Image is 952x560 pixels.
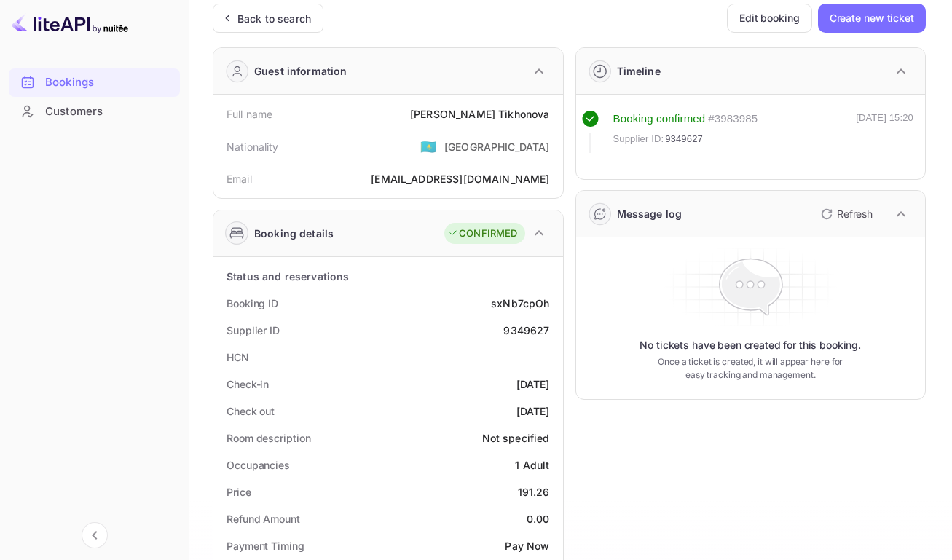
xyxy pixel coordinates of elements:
[9,68,180,95] a: Bookings
[45,74,173,91] div: Bookings
[527,511,550,527] div: 0.00
[658,355,843,382] p: Once a ticket is created, it will appear here for easy tracking and management.
[640,338,861,352] p: No tickets have been created for this booking.
[665,132,703,146] span: 9349627
[227,457,290,473] div: Occupancies
[613,132,664,146] span: Supplier ID:
[818,4,926,33] button: Create new ticket
[9,98,180,125] a: Customers
[420,133,437,159] span: United States
[227,511,300,527] div: Refund Amount
[12,12,128,35] img: LiteAPI logo
[82,522,108,548] button: Collapse navigation
[227,430,310,446] div: Room description
[227,171,252,186] div: Email
[9,98,180,126] div: Customers
[505,538,549,553] div: Pay Now
[812,202,878,226] button: Refresh
[613,111,706,127] div: Booking confirmed
[448,226,517,241] div: CONFIRMED
[617,206,682,221] div: Message log
[444,139,550,154] div: [GEOGRAPHIC_DATA]
[837,206,873,221] p: Refresh
[515,457,549,473] div: 1 Adult
[254,63,347,79] div: Guest information
[227,484,251,500] div: Price
[727,4,812,33] button: Edit booking
[227,403,275,419] div: Check out
[45,103,173,120] div: Customers
[371,171,549,186] div: [EMAIL_ADDRESS][DOMAIN_NAME]
[617,63,661,79] div: Timeline
[9,68,180,97] div: Bookings
[708,111,758,127] div: # 3983985
[227,296,278,311] div: Booking ID
[491,296,549,311] div: sxNb7cpOh
[227,269,349,284] div: Status and reservations
[503,323,549,338] div: 9349627
[856,111,913,153] div: [DATE] 15:20
[410,106,549,122] div: [PERSON_NAME] Tikhonova
[227,376,269,392] div: Check-in
[482,430,550,446] div: Not specified
[237,11,311,26] div: Back to search
[516,403,550,419] div: [DATE]
[227,139,279,154] div: Nationality
[227,323,280,338] div: Supplier ID
[254,226,334,241] div: Booking details
[227,350,249,365] div: HCN
[518,484,550,500] div: 191.26
[227,538,304,553] div: Payment Timing
[227,106,272,122] div: Full name
[516,376,550,392] div: [DATE]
